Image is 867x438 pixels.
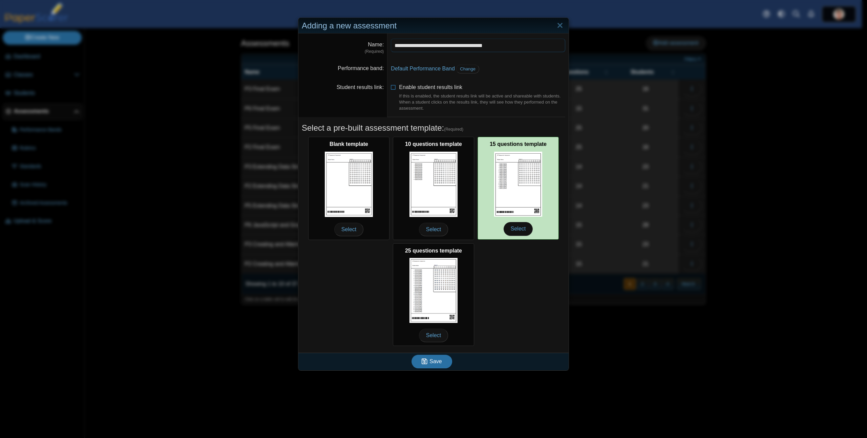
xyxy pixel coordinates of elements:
b: 10 questions template [405,141,462,147]
span: Select [419,223,448,236]
span: Select [334,223,363,236]
img: scan_sheet_15_questions.png [494,152,542,217]
a: Change [456,65,479,73]
span: Select [419,329,448,342]
label: Student results link [337,84,384,90]
button: Save [411,355,452,368]
b: 25 questions template [405,248,462,254]
span: Enable student results link [399,84,565,112]
b: 15 questions template [490,141,547,147]
span: Change [460,66,475,71]
b: Blank template [330,141,368,147]
label: Performance band [338,65,384,71]
dfn: (Required) [302,49,384,54]
span: Save [429,358,442,364]
a: Default Performance Band [391,66,455,71]
div: Adding a new assessment [298,18,569,34]
span: (Required) [444,127,463,132]
img: scan_sheet_10_questions.png [409,152,458,217]
div: If this is enabled, the student results link will be active and shareable with students. When a s... [399,93,565,112]
label: Name [368,42,384,47]
img: scan_sheet_25_questions.png [409,258,458,323]
span: Select [504,222,533,236]
img: scan_sheet_blank.png [325,152,373,217]
a: Close [555,20,565,31]
h5: Select a pre-built assessment template: [302,122,565,134]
